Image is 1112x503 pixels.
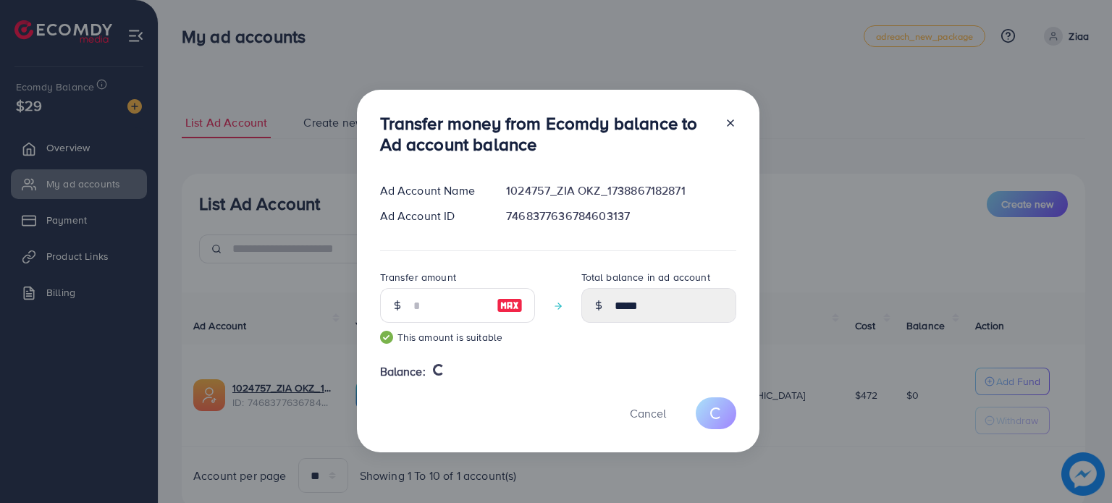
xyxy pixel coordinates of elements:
label: Total balance in ad account [581,270,710,284]
div: 1024757_ZIA OKZ_1738867182871 [494,182,747,199]
label: Transfer amount [380,270,456,284]
img: guide [380,331,393,344]
span: Cancel [630,405,666,421]
h3: Transfer money from Ecomdy balance to Ad account balance [380,113,713,155]
button: Cancel [612,397,684,428]
small: This amount is suitable [380,330,535,345]
div: Ad Account ID [368,208,495,224]
span: Balance: [380,363,426,380]
div: Ad Account Name [368,182,495,199]
div: 7468377636784603137 [494,208,747,224]
img: image [497,297,523,314]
